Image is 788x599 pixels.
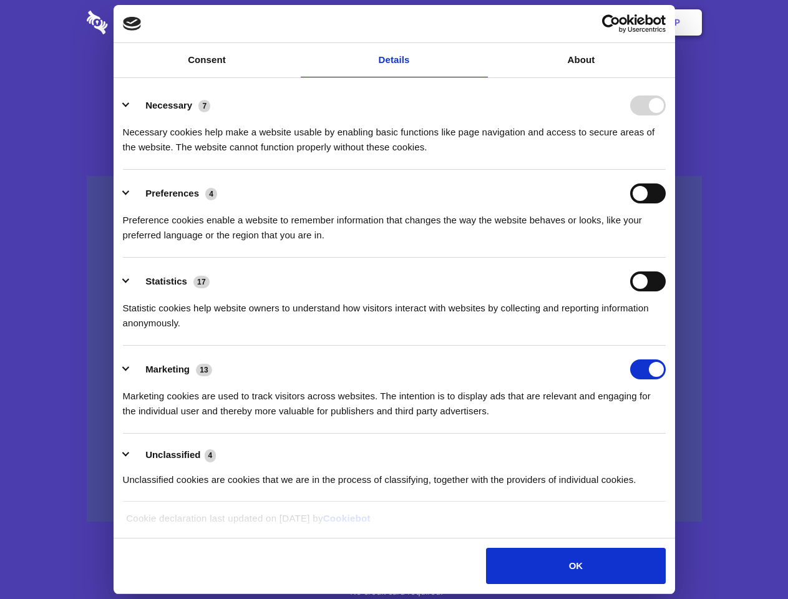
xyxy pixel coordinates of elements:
div: Preference cookies enable a website to remember information that changes the way the website beha... [123,203,666,243]
div: Necessary cookies help make a website usable by enabling basic functions like page navigation and... [123,115,666,155]
a: About [488,43,675,77]
label: Necessary [145,100,192,110]
label: Statistics [145,276,187,286]
span: 7 [198,100,210,112]
label: Preferences [145,188,199,198]
img: logo-wordmark-white-trans-d4663122ce5f474addd5e946df7df03e33cb6a1c49d2221995e7729f52c070b2.svg [87,11,193,34]
button: Marketing (13) [123,359,220,379]
a: Login [566,3,620,42]
button: Statistics (17) [123,271,218,291]
button: Preferences (4) [123,183,225,203]
h4: Auto-redaction of sensitive data, encrypted data sharing and self-destructing private chats. Shar... [87,114,702,155]
div: Marketing cookies are used to track visitors across websites. The intention is to display ads tha... [123,379,666,419]
a: Wistia video thumbnail [87,176,702,522]
span: 4 [205,449,216,462]
a: Cookiebot [323,513,371,524]
a: Usercentrics Cookiebot - opens in a new window [557,14,666,33]
a: Contact [506,3,563,42]
span: 13 [196,364,212,376]
h1: Eliminate Slack Data Loss. [87,56,702,101]
button: Unclassified (4) [123,447,224,463]
span: 4 [205,188,217,200]
div: Statistic cookies help website owners to understand how visitors interact with websites by collec... [123,291,666,331]
button: OK [486,548,665,584]
span: 17 [193,276,210,288]
a: Pricing [366,3,421,42]
div: Cookie declaration last updated on [DATE] by [117,511,671,535]
img: logo [123,17,142,31]
button: Necessary (7) [123,95,218,115]
a: Details [301,43,488,77]
div: Unclassified cookies are cookies that we are in the process of classifying, together with the pro... [123,463,666,487]
a: Consent [114,43,301,77]
label: Marketing [145,364,190,374]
